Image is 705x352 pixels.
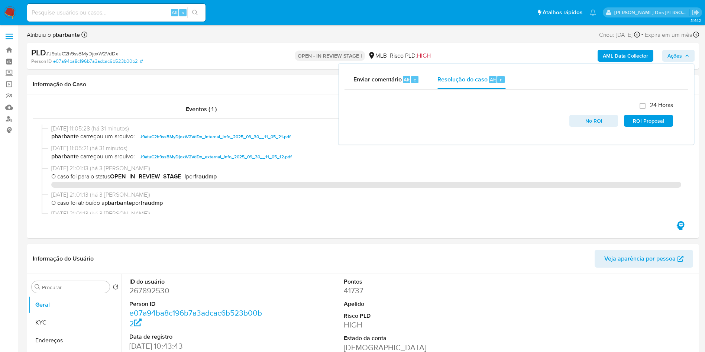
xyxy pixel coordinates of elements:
[187,7,203,18] button: search-icon
[29,314,122,332] button: KYC
[575,116,613,126] span: No ROI
[35,284,41,290] button: Procurar
[27,8,206,17] input: Pesquise usuários ou casos...
[33,255,94,262] h1: Informação do Usuário
[53,58,143,65] a: e07a94ba8c196b7a3adcac6b523b00b2
[437,75,488,84] span: Resolução do caso
[629,116,668,126] span: ROI Proposal
[29,332,122,349] button: Endereços
[640,103,646,109] input: 24 Horas
[29,296,122,314] button: Geral
[129,307,262,329] a: e07a94ba8c196b7a3adcac6b523b00b2
[129,285,265,296] dd: 267892530
[31,46,46,58] b: PLD
[368,52,387,60] div: MLB
[404,76,410,83] span: Alt
[490,76,496,83] span: Alt
[662,50,695,62] button: Ações
[595,250,693,268] button: Veja aparência por pessoa
[604,250,676,268] span: Veja aparência por pessoa
[614,9,689,16] p: priscilla.barbante@mercadopago.com.br
[692,9,699,16] a: Sair
[33,81,693,88] h1: Informação do Caso
[344,312,479,320] dt: Risco PLD
[500,76,502,83] span: r
[344,320,479,330] dd: HIGH
[129,341,265,351] dd: [DATE] 10:43:43
[650,101,673,109] span: 24 Horas
[344,300,479,308] dt: Apelido
[182,9,184,16] span: s
[599,30,640,40] div: Criou: [DATE]
[186,105,217,113] span: Eventos ( 1 )
[295,51,365,61] p: OPEN - IN REVIEW STAGE I
[590,9,596,16] a: Notificações
[569,115,618,127] button: No ROI
[344,285,479,296] dd: 41737
[417,51,431,60] span: HIGH
[414,76,416,83] span: c
[598,50,653,62] button: AML Data Collector
[129,333,265,341] dt: Data de registro
[624,115,673,127] button: ROI Proposal
[113,284,119,292] button: Retornar ao pedido padrão
[543,9,582,16] span: Atalhos rápidos
[344,334,479,342] dt: Estado da conta
[51,30,80,39] b: pbarbante
[344,278,479,286] dt: Pontos
[645,31,692,39] span: Expira em um mês
[390,52,431,60] span: Risco PLD:
[172,9,178,16] span: Alt
[46,50,118,57] span: # J9atuC2h9ssBMyDjoxW2VdDx
[353,75,402,84] span: Enviar comentário
[641,30,643,40] span: -
[129,278,265,286] dt: ID do usuário
[27,31,80,39] span: Atribuiu o
[667,50,682,62] span: Ações
[31,58,52,65] b: Person ID
[603,50,648,62] b: AML Data Collector
[129,300,265,308] dt: Person ID
[42,284,107,291] input: Procurar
